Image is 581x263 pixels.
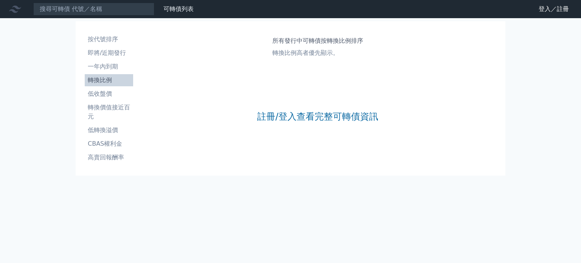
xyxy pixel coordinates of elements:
[85,126,133,135] li: 低轉換溢價
[85,35,133,44] li: 按代號排序
[85,47,133,59] a: 即將/近期發行
[85,33,133,45] a: 按代號排序
[85,76,133,85] li: 轉換比例
[85,62,133,71] li: 一年內到期
[85,89,133,98] li: 低收盤價
[33,3,154,16] input: 搜尋可轉債 代號／名稱
[85,138,133,150] a: CBAS權利金
[272,36,363,45] h1: 所有發行中可轉債按轉換比例排序
[85,153,133,162] li: 高賣回報酬率
[85,151,133,163] a: 高賣回報酬率
[85,74,133,86] a: 轉換比例
[85,48,133,58] li: 即將/近期發行
[533,3,575,15] a: 登入／註冊
[85,103,133,121] li: 轉換價值接近百元
[85,124,133,136] a: 低轉換溢價
[272,48,363,58] p: 轉換比例高者優先顯示。
[85,101,133,123] a: 轉換價值接近百元
[85,88,133,100] a: 低收盤價
[85,61,133,73] a: 一年內到期
[85,139,133,148] li: CBAS權利金
[163,5,194,12] a: 可轉債列表
[257,110,378,123] a: 註冊/登入查看完整可轉債資訊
